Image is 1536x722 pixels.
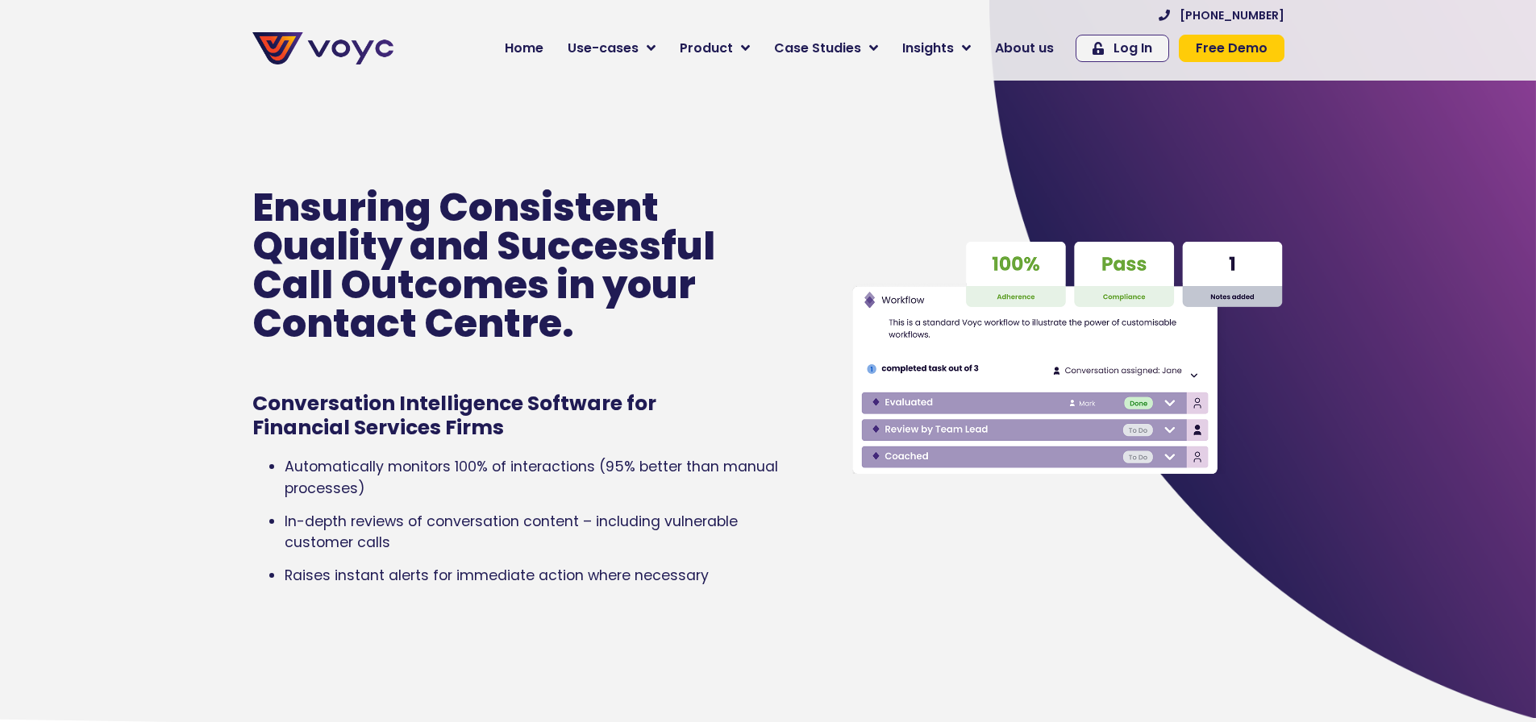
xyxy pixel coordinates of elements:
a: Free Demo [1179,35,1284,62]
h1: Conversation Intelligence Software for Financial Services Firms [252,392,723,440]
span: Automatically monitors 100% of interactions (95% better than manual processes) [285,457,778,497]
a: Log In [1076,35,1169,62]
span: About us [995,39,1054,58]
a: Case Studies [762,32,890,64]
a: Product [668,32,762,64]
img: voyc-full-logo [252,32,393,64]
span: Log In [1113,42,1152,55]
a: Insights [890,32,983,64]
span: Free Demo [1196,42,1268,55]
img: Voyc interface graphic [851,236,1284,479]
span: Insights [902,39,954,58]
span: Product [680,39,733,58]
span: Raises instant alerts for immediate action where necessary [285,566,709,585]
a: [PHONE_NUMBER] [1159,10,1284,21]
a: About us [983,32,1066,64]
span: [PHONE_NUMBER] [1180,10,1284,21]
a: Home [493,32,556,64]
span: Use-cases [568,39,639,58]
a: Use-cases [556,32,668,64]
span: Case Studies [774,39,861,58]
span: Home [505,39,543,58]
span: In-depth reviews of conversation content – including vulnerable customer calls [285,512,738,552]
p: Ensuring Consistent Quality and Successful Call Outcomes in your Contact Centre. [252,189,756,343]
